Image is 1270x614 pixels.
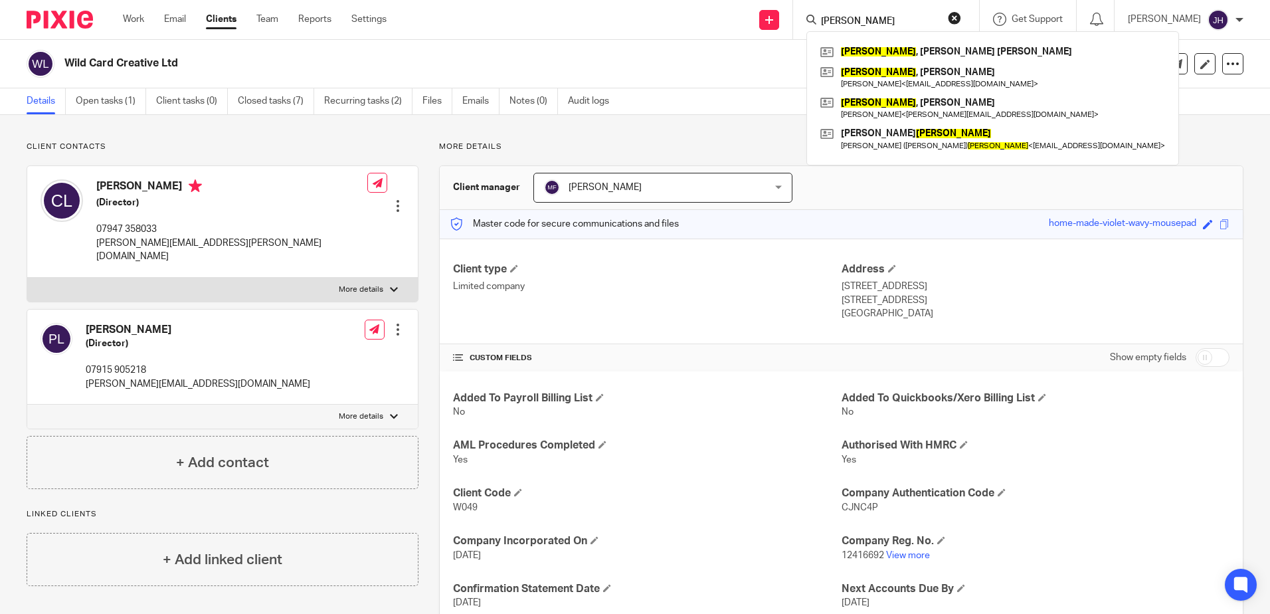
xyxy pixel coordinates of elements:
[206,13,236,26] a: Clients
[453,503,478,512] span: W049
[339,411,383,422] p: More details
[163,550,282,570] h4: + Add linked client
[842,307,1229,320] p: [GEOGRAPHIC_DATA]
[453,353,841,363] h4: CUSTOM FIELDS
[156,88,228,114] a: Client tasks (0)
[256,13,278,26] a: Team
[1012,15,1063,24] span: Get Support
[96,196,367,209] h5: (Director)
[568,88,619,114] a: Audit logs
[453,407,465,417] span: No
[238,88,314,114] a: Closed tasks (7)
[453,439,841,453] h4: AML Procedures Completed
[27,50,54,78] img: svg%3E
[886,551,930,560] a: View more
[96,223,367,236] p: 07947 358033
[86,337,310,350] h5: (Director)
[453,181,520,194] h3: Client manager
[842,598,869,607] span: [DATE]
[453,598,481,607] span: [DATE]
[948,11,961,25] button: Clear
[27,88,66,114] a: Details
[96,179,367,196] h4: [PERSON_NAME]
[176,453,269,473] h4: + Add contact
[76,88,146,114] a: Open tasks (1)
[842,455,856,464] span: Yes
[453,280,841,293] p: Limited company
[544,179,560,195] img: svg%3E
[509,88,558,114] a: Notes (0)
[450,217,679,231] p: Master code for secure communications and files
[86,377,310,391] p: [PERSON_NAME][EMAIL_ADDRESS][DOMAIN_NAME]
[842,582,1229,596] h4: Next Accounts Due By
[842,534,1229,548] h4: Company Reg. No.
[453,486,841,500] h4: Client Code
[1049,217,1196,232] div: home-made-violet-wavy-mousepad
[1128,13,1201,26] p: [PERSON_NAME]
[1208,9,1229,31] img: svg%3E
[86,363,310,377] p: 07915 905218
[422,88,452,114] a: Files
[96,237,367,264] p: [PERSON_NAME][EMAIL_ADDRESS][PERSON_NAME][DOMAIN_NAME]
[842,407,854,417] span: No
[324,88,412,114] a: Recurring tasks (2)
[27,142,418,152] p: Client contacts
[453,534,841,548] h4: Company Incorporated On
[453,391,841,405] h4: Added To Payroll Billing List
[842,294,1229,307] p: [STREET_ADDRESS]
[27,509,418,520] p: Linked clients
[41,323,72,355] img: svg%3E
[842,503,878,512] span: CJNC4P
[86,323,310,337] h4: [PERSON_NAME]
[64,56,863,70] h2: Wild Card Creative Ltd
[453,551,481,560] span: [DATE]
[339,284,383,295] p: More details
[842,551,884,560] span: 12416692
[298,13,331,26] a: Reports
[842,262,1229,276] h4: Address
[842,391,1229,405] h4: Added To Quickbooks/Xero Billing List
[820,16,939,28] input: Search
[27,11,93,29] img: Pixie
[1110,351,1186,364] label: Show empty fields
[842,439,1229,453] h4: Authorised With HMRC
[351,13,387,26] a: Settings
[842,280,1229,293] p: [STREET_ADDRESS]
[41,179,83,222] img: svg%3E
[453,582,841,596] h4: Confirmation Statement Date
[842,486,1229,500] h4: Company Authentication Code
[453,262,841,276] h4: Client type
[462,88,499,114] a: Emails
[123,13,144,26] a: Work
[164,13,186,26] a: Email
[189,179,202,193] i: Primary
[439,142,1243,152] p: More details
[453,455,468,464] span: Yes
[569,183,642,192] span: [PERSON_NAME]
